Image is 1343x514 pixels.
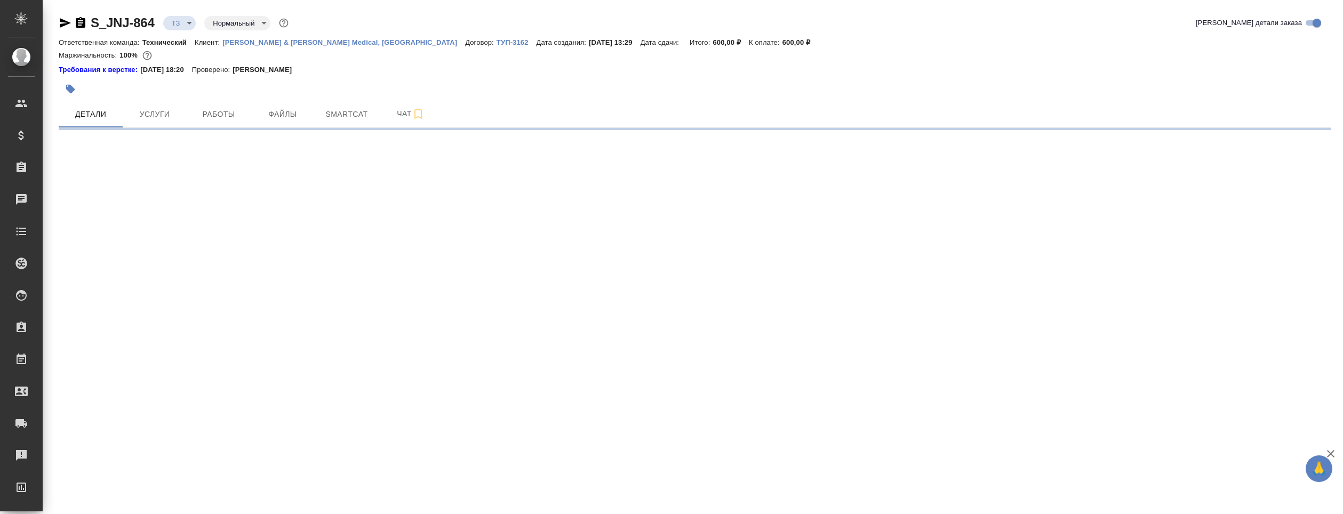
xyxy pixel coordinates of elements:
p: 600,00 ₽ [713,38,749,46]
p: 600,00 ₽ [782,38,819,46]
span: Работы [193,108,244,121]
a: Требования к верстке: [59,65,140,75]
div: ТЗ [204,16,270,30]
span: 🙏 [1310,457,1328,480]
p: Ответственная команда: [59,38,142,46]
div: Нажми, чтобы открыть папку с инструкцией [59,65,140,75]
p: Итого: [690,38,713,46]
span: Услуги [129,108,180,121]
p: [DATE] 18:20 [140,65,192,75]
a: [PERSON_NAME] & [PERSON_NAME] Medical, [GEOGRAPHIC_DATA] [222,37,465,46]
button: Добавить тэг [59,77,82,101]
div: ТЗ [163,16,196,30]
button: Скопировать ссылку [74,17,87,29]
svg: Подписаться [412,108,425,121]
a: ТУП-3162 [497,37,537,46]
button: 0.00 RUB; [140,49,154,62]
button: 🙏 [1306,455,1332,482]
span: Файлы [257,108,308,121]
p: [PERSON_NAME] [233,65,300,75]
a: S_JNJ-864 [91,15,155,30]
p: Договор: [465,38,497,46]
p: К оплате: [749,38,782,46]
p: ТУП-3162 [497,38,537,46]
button: Нормальный [210,19,258,28]
p: [DATE] 13:29 [589,38,641,46]
span: Детали [65,108,116,121]
p: 100% [119,51,140,59]
span: Чат [385,107,436,121]
span: [PERSON_NAME] детали заказа [1196,18,1302,28]
p: Дата создания: [537,38,589,46]
p: Технический [142,38,195,46]
button: ТЗ [169,19,183,28]
button: Доп статусы указывают на важность/срочность заказа [277,16,291,30]
span: Smartcat [321,108,372,121]
p: [PERSON_NAME] & [PERSON_NAME] Medical, [GEOGRAPHIC_DATA] [222,38,465,46]
p: Клиент: [195,38,222,46]
button: Скопировать ссылку для ЯМессенджера [59,17,71,29]
p: Маржинальность: [59,51,119,59]
p: Дата сдачи: [641,38,682,46]
p: Проверено: [192,65,233,75]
